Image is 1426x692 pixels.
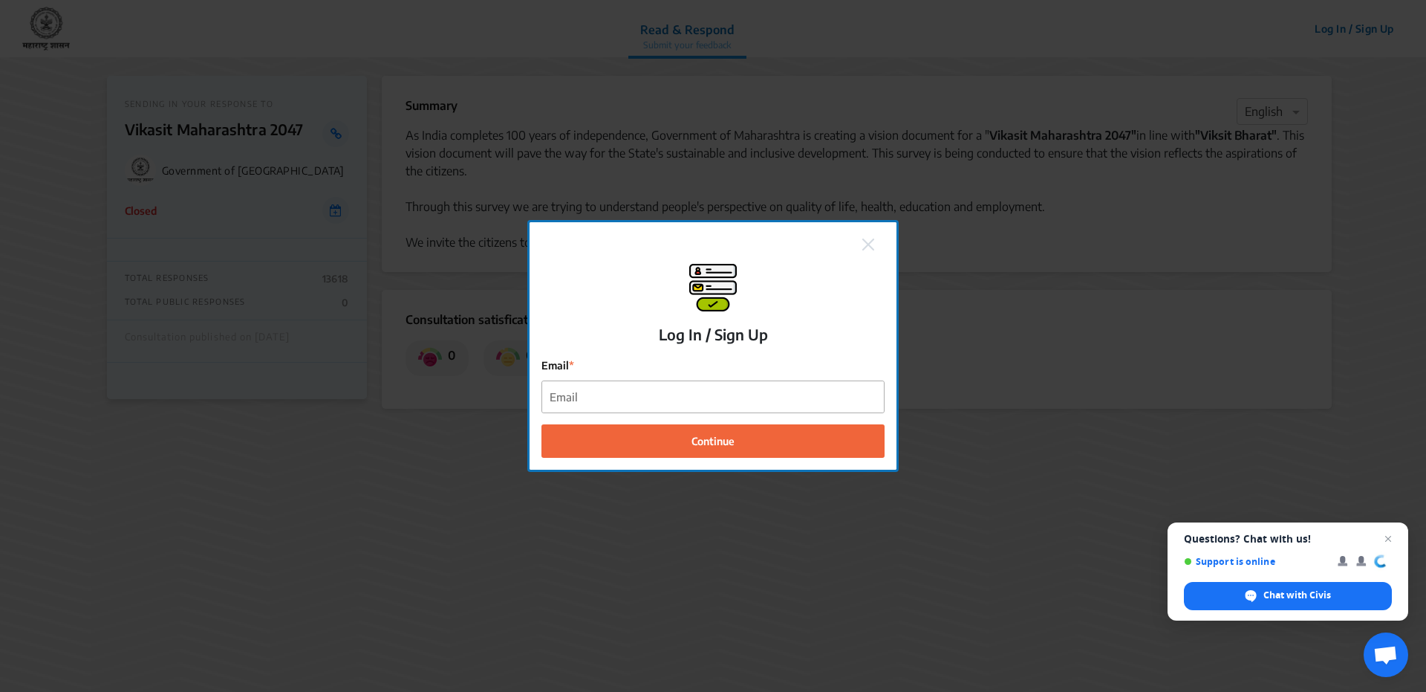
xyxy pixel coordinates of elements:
p: Log In / Sign Up [659,323,768,346]
button: Continue [541,424,885,458]
span: Continue [691,433,735,449]
img: signup-modal.png [689,264,737,311]
span: Chat with Civis [1184,582,1392,610]
span: Support is online [1184,556,1327,567]
label: Email [541,358,885,373]
a: Open chat [1364,633,1408,677]
img: close.png [862,239,874,250]
span: Questions? Chat with us! [1184,533,1392,545]
input: Email [542,381,884,413]
span: Chat with Civis [1263,589,1331,602]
